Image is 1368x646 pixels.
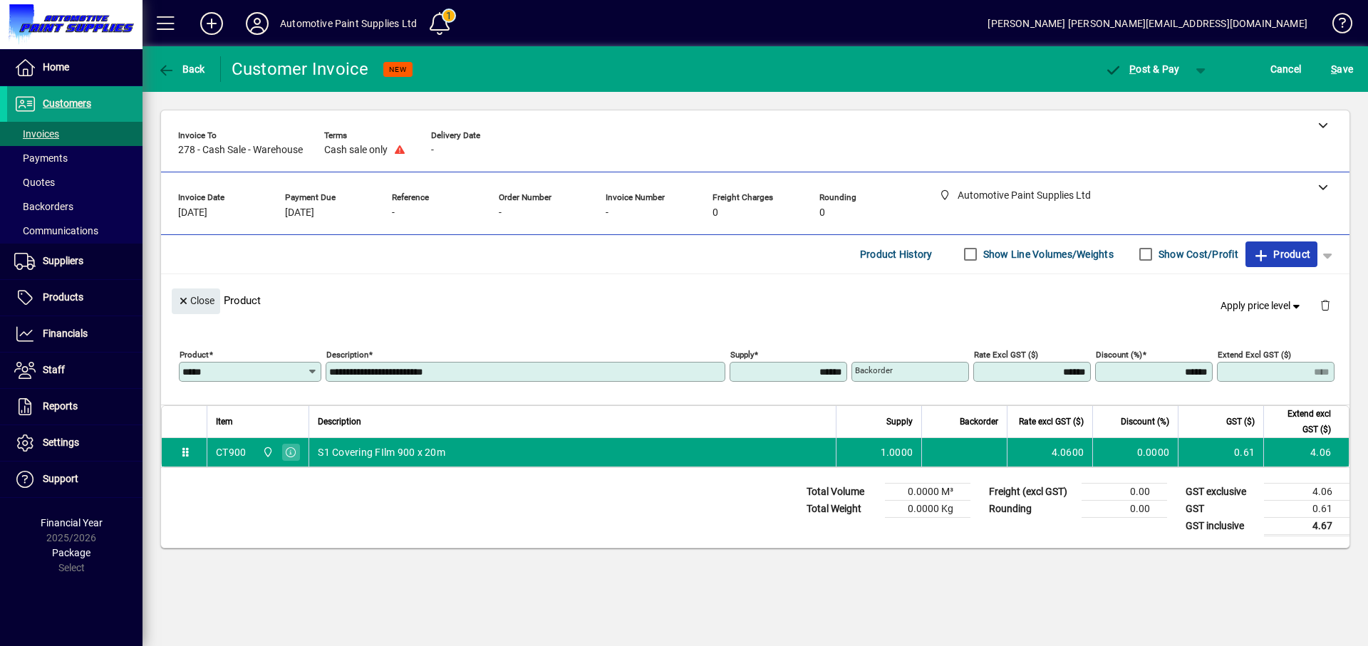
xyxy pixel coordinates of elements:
td: GST [1178,500,1264,517]
span: ost & Pay [1105,63,1180,75]
span: Description [318,414,361,429]
span: Invoices [14,128,59,140]
td: 4.06 [1263,438,1349,467]
a: Support [7,462,142,497]
span: Backorders [14,201,73,212]
span: Supply [886,414,913,429]
span: Settings [43,437,79,448]
span: Support [43,473,78,484]
td: 0.61 [1264,500,1349,517]
td: 0.0000 Kg [885,500,970,517]
span: 0 [819,207,825,219]
a: Financials [7,316,142,352]
span: S [1331,63,1337,75]
app-page-header-button: Back [142,56,221,82]
span: Extend excl GST ($) [1273,406,1331,437]
span: Customers [43,98,91,109]
button: Post & Pay [1098,56,1187,82]
a: Home [7,50,142,85]
mat-label: Discount (%) [1096,349,1142,359]
div: [PERSON_NAME] [PERSON_NAME][EMAIL_ADDRESS][DOMAIN_NAME] [988,12,1307,35]
td: 0.0000 [1092,438,1178,467]
span: [DATE] [178,207,207,219]
button: Save [1327,56,1357,82]
span: Rate excl GST ($) [1019,414,1084,429]
span: - [392,207,395,219]
button: Add [189,11,234,36]
td: Rounding [982,500,1082,517]
span: Payments [14,152,68,164]
span: Financials [43,328,88,339]
span: Reports [43,400,78,412]
td: 0.00 [1082,500,1167,517]
div: Customer Invoice [232,58,369,80]
button: Delete [1308,288,1342,323]
span: Discount (%) [1121,414,1169,429]
td: GST inclusive [1178,517,1264,535]
button: Product [1245,241,1317,267]
span: Cash sale only [324,145,388,156]
button: Close [172,288,220,314]
label: Show Line Volumes/Weights [980,247,1114,261]
a: Payments [7,146,142,170]
td: 4.06 [1264,483,1349,500]
div: Product [161,274,1349,326]
mat-label: Supply [730,349,754,359]
a: Communications [7,219,142,243]
a: Suppliers [7,244,142,279]
td: 0.0000 M³ [885,483,970,500]
span: ave [1331,58,1353,80]
label: Show Cost/Profit [1156,247,1238,261]
span: Apply price level [1221,298,1303,313]
span: P [1129,63,1136,75]
span: - [499,207,502,219]
span: Suppliers [43,255,83,266]
td: 0.00 [1082,483,1167,500]
span: Backorder [960,414,998,429]
div: 4.0600 [1016,445,1084,459]
span: Products [43,291,83,303]
td: Total Weight [799,500,885,517]
a: Backorders [7,194,142,219]
mat-label: Extend excl GST ($) [1218,349,1291,359]
app-page-header-button: Delete [1308,298,1342,311]
span: NEW [389,65,407,74]
span: Close [177,289,214,313]
mat-label: Backorder [855,365,893,375]
span: Financial Year [41,517,103,528]
span: [DATE] [285,207,314,219]
span: Automotive Paint Supplies Ltd [259,444,275,460]
a: Knowledge Base [1322,3,1350,49]
button: Back [154,56,209,82]
button: Apply price level [1215,293,1309,318]
span: 1.0000 [881,445,913,459]
span: Quotes [14,177,55,188]
span: Staff [43,364,65,375]
span: Item [216,414,233,429]
span: Communications [14,225,98,236]
td: 4.67 [1264,517,1349,535]
span: Product [1253,243,1310,266]
mat-label: Product [180,349,209,359]
button: Product History [854,241,938,267]
span: GST ($) [1226,414,1255,429]
span: - [431,145,434,156]
td: GST exclusive [1178,483,1264,500]
td: Freight (excl GST) [982,483,1082,500]
a: Quotes [7,170,142,194]
button: Profile [234,11,280,36]
span: Back [157,63,205,75]
app-page-header-button: Close [168,294,224,307]
div: CT900 [216,445,246,459]
span: Home [43,61,69,73]
a: Reports [7,389,142,424]
td: 0.61 [1178,438,1263,467]
a: Products [7,280,142,316]
div: Automotive Paint Supplies Ltd [280,12,417,35]
span: 278 - Cash Sale - Warehouse [178,145,303,156]
a: Settings [7,425,142,461]
td: Total Volume [799,483,885,500]
a: Staff [7,353,142,388]
span: Cancel [1270,58,1302,80]
a: Invoices [7,122,142,146]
